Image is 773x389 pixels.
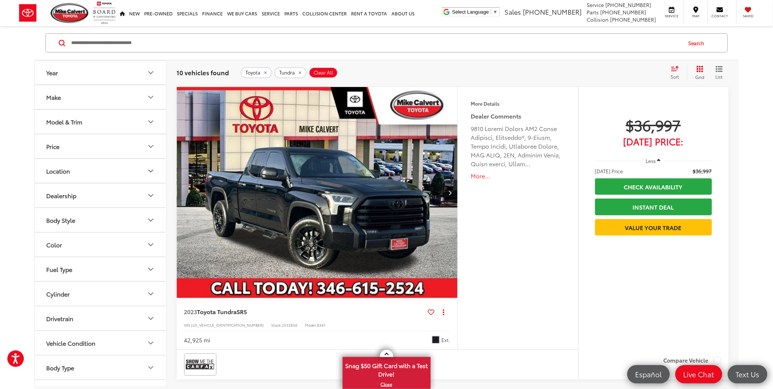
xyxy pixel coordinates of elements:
div: Make [47,94,61,101]
img: Mike Calvert Toyota [51,3,90,23]
span: 10 vehicles found [177,68,229,77]
h5: Dealer Comments [471,112,565,120]
div: Drivetrain [47,315,74,322]
div: Fuel Type [146,265,155,274]
div: Model & Trim [146,117,155,126]
span: Collision [587,16,609,23]
div: Cylinder [146,290,155,298]
a: 2023Toyota TundraSR5 [184,308,425,316]
span: Saved [740,14,756,18]
div: Cylinder [47,290,70,297]
span: List [716,73,723,80]
span: Grid [696,74,705,80]
span: Español [632,370,666,379]
div: Dealership [146,191,155,200]
div: 42,925 mi [184,336,211,344]
button: Less [642,154,664,167]
span: [PHONE_NUMBER] [606,1,652,8]
div: Body Type [47,364,74,371]
span: VIN: [184,322,192,328]
a: Español [627,365,670,383]
button: Fuel TypeFuel Type [35,257,167,281]
button: Body TypeBody Type [35,356,167,379]
button: remove Toyota [241,67,272,78]
button: Search [682,34,715,52]
img: View CARFAX report [186,355,215,374]
div: Body Type [146,363,155,372]
div: Make [146,93,155,102]
a: 2023 Toyota Tundra SR52023 Toyota Tundra SR52023 Toyota Tundra SR52023 Toyota Tundra SR5 [176,87,459,298]
span: Live Chat [680,370,718,379]
button: Select sort value [667,65,687,80]
span: [PHONE_NUMBER] [610,16,656,23]
span: Ext. [441,337,450,343]
a: Value Your Trade [595,219,712,236]
button: Clear All [309,67,338,78]
button: Model & TrimModel & Trim [35,110,167,134]
button: Body StyleBody Style [35,208,167,232]
span: $36,997 [595,116,712,134]
span: Sort [671,73,679,80]
div: Year [146,68,155,77]
h4: More Details [471,101,565,106]
button: Next image [443,180,457,206]
span: Midnight Black Metallic [432,336,440,343]
button: List View [710,65,729,80]
span: [DATE] Price: [595,167,624,175]
span: 8341 [317,322,325,328]
span: [PHONE_NUMBER] [601,8,646,16]
div: 2023 Toyota Tundra SR5 0 [176,87,459,298]
span: Sales [505,7,521,17]
button: remove Tundra [274,67,307,78]
span: Less [646,157,656,164]
div: Year [47,69,58,76]
a: Check Availability [595,178,712,195]
a: Instant Deal [595,199,712,215]
div: Body Style [47,217,76,223]
span: Text Us [732,370,763,379]
span: Parts [587,8,599,16]
span: 2023 [184,307,197,316]
div: Fuel Type [47,266,73,273]
span: [PHONE_NUMBER] [523,7,582,17]
button: More... [471,172,565,180]
button: Grid View [687,65,710,80]
span: [DATE] Price: [595,138,712,145]
div: Body Style [146,216,155,225]
div: Model & Trim [47,118,83,125]
div: 9810 Loremi Dolors AM2 Conse Adipisci, Elitseddo®, 9-Eiusm, Tempo Incidi, Utlaboree Dolore, MAG A... [471,124,565,168]
div: Location [47,167,70,174]
span: Map [688,14,704,18]
img: 2023 Toyota Tundra SR5 [176,87,459,299]
span: SR5 [237,307,247,316]
div: Dealership [47,192,77,199]
button: PricePrice [35,134,167,158]
span: Clear All [314,70,333,76]
span: Contact [712,14,728,18]
a: Text Us [728,365,767,383]
a: Live Chat [675,365,722,383]
span: Select Language [452,9,489,15]
span: ▼ [493,9,498,15]
span: Toyota [246,70,261,76]
span: Stock: [271,322,282,328]
button: LocationLocation [35,159,167,183]
span: Snag $50 Gift Card with a Test Drive! [343,358,430,380]
div: Color [47,241,62,248]
div: Drivetrain [146,314,155,323]
button: MakeMake [35,85,167,109]
button: DrivetrainDrivetrain [35,306,167,330]
span: Tundra [280,70,295,76]
button: YearYear [35,61,167,84]
button: CylinderCylinder [35,282,167,306]
span: dropdown dots [443,309,445,315]
span: 253283A [282,322,298,328]
span: Toyota Tundra [197,307,237,316]
span: [US_VEHICLE_IDENTIFICATION_NUMBER] [192,322,264,328]
input: Search by Make, Model, or Keyword [71,34,682,52]
a: Select Language​ [452,9,498,15]
div: Vehicle Condition [146,339,155,348]
button: Actions [437,305,450,318]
